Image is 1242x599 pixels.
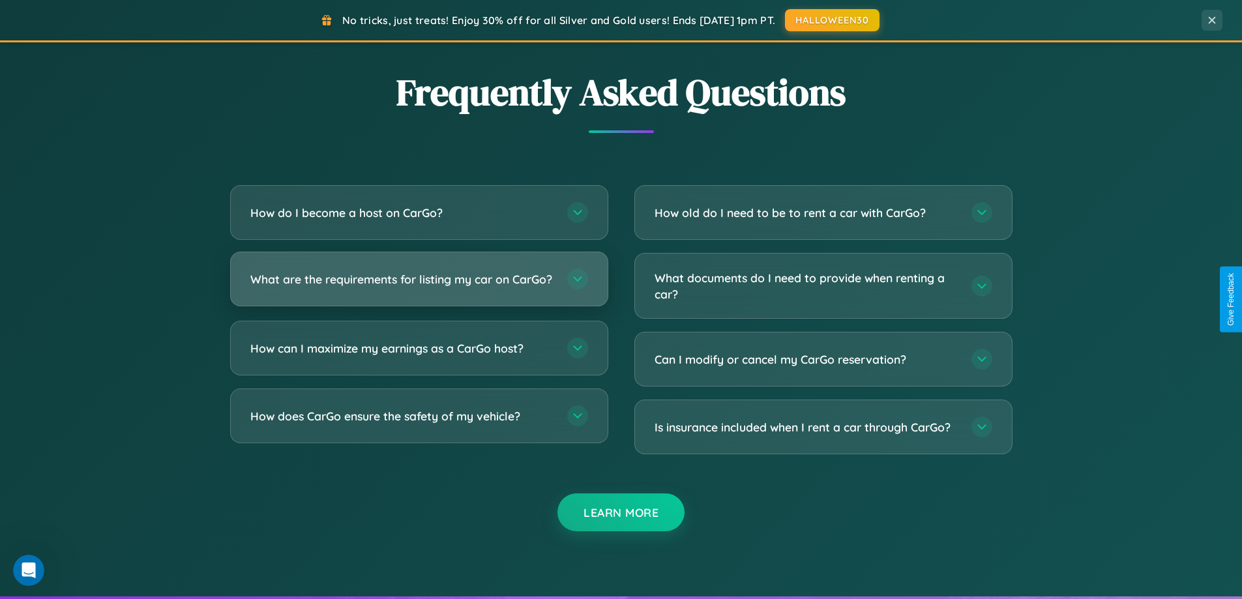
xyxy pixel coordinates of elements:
h3: How old do I need to be to rent a car with CarGo? [655,205,958,221]
div: Give Feedback [1226,273,1235,326]
h3: What documents do I need to provide when renting a car? [655,270,958,302]
h3: Is insurance included when I rent a car through CarGo? [655,419,958,435]
h2: Frequently Asked Questions [230,67,1013,117]
span: No tricks, just treats! Enjoy 30% off for all Silver and Gold users! Ends [DATE] 1pm PT. [342,14,775,27]
iframe: Intercom live chat [13,555,44,586]
button: HALLOWEEN30 [785,9,880,31]
h3: How does CarGo ensure the safety of my vehicle? [250,408,554,424]
h3: Can I modify or cancel my CarGo reservation? [655,351,958,368]
h3: How can I maximize my earnings as a CarGo host? [250,340,554,357]
button: Learn More [557,493,685,531]
h3: How do I become a host on CarGo? [250,205,554,221]
h3: What are the requirements for listing my car on CarGo? [250,271,554,287]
